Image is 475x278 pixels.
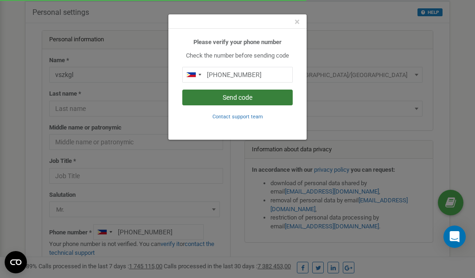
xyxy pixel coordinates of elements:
[295,16,300,27] span: ×
[183,67,204,82] div: Telephone country code
[182,52,293,60] p: Check the number before sending code
[182,90,293,105] button: Send code
[212,113,263,120] a: Contact support team
[193,39,282,45] b: Please verify your phone number
[182,67,293,83] input: 0905 123 4567
[443,226,466,248] div: Open Intercom Messenger
[212,114,263,120] small: Contact support team
[5,251,27,273] button: Open CMP widget
[295,17,300,27] button: Close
